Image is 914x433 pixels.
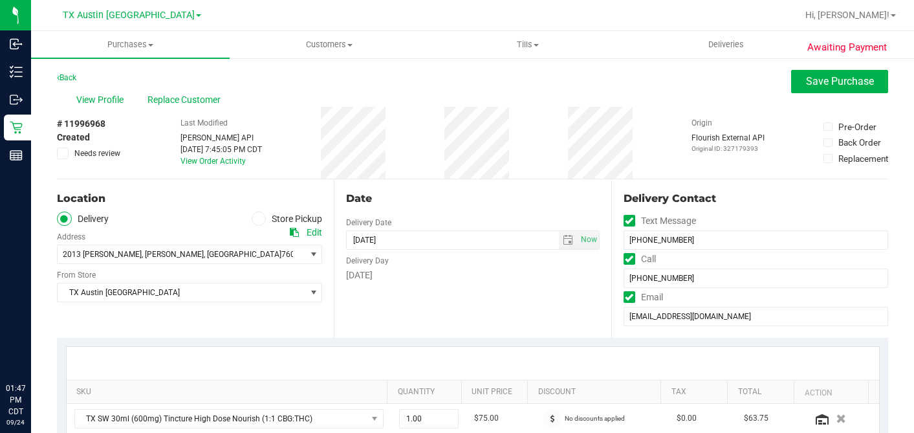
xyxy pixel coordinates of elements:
[429,39,626,50] span: Tills
[578,230,600,249] span: Set Current date
[230,39,428,50] span: Customers
[624,288,663,307] label: Email
[10,38,23,50] inline-svg: Inbound
[76,93,128,107] span: View Profile
[428,31,627,58] a: Tills
[398,387,457,397] a: Quantity
[627,31,825,58] a: Deliveries
[281,250,304,259] span: 76028
[307,226,322,239] div: Edit
[74,409,384,428] span: NO DATA FOUND
[57,191,322,206] div: Location
[838,120,876,133] div: Pre-Order
[10,93,23,106] inline-svg: Outbound
[472,387,523,397] a: Unit Price
[305,245,321,263] span: select
[559,231,578,249] span: select
[346,191,599,206] div: Date
[76,387,382,397] a: SKU
[565,415,625,422] span: No discounts applied
[624,212,696,230] label: Text Message
[624,269,888,288] input: Format: (999) 999-9999
[838,136,881,149] div: Back Order
[13,329,52,368] iframe: Resource center
[691,132,765,153] div: Flourish External API
[230,31,428,58] a: Customers
[57,269,96,281] label: From Store
[57,212,109,227] label: Delivery
[31,39,230,50] span: Purchases
[805,10,889,20] span: Hi, [PERSON_NAME]!
[180,132,262,144] div: [PERSON_NAME] API
[57,117,105,131] span: # 11996968
[691,39,761,50] span: Deliveries
[147,93,225,107] span: Replace Customer
[677,412,697,425] span: $0.00
[346,217,391,228] label: Delivery Date
[10,121,23,134] inline-svg: Retail
[6,417,25,427] p: 09/24
[538,387,656,397] a: Discount
[204,250,281,259] span: , [GEOGRAPHIC_DATA]
[346,255,389,267] label: Delivery Day
[624,250,656,269] label: Call
[794,381,867,404] th: Action
[400,410,458,428] input: 1.00
[57,231,85,243] label: Address
[10,149,23,162] inline-svg: Reports
[624,191,888,206] div: Delivery Contact
[838,152,888,165] div: Replacement
[578,231,599,249] span: select
[180,157,246,166] a: View Order Activity
[807,40,887,55] span: Awaiting Payment
[691,117,712,129] label: Origin
[63,10,195,21] span: TX Austin [GEOGRAPHIC_DATA]
[57,131,90,144] span: Created
[624,230,888,250] input: Format: (999) 999-9999
[75,410,367,428] span: TX SW 30ml (600mg) Tincture High Dose Nourish (1:1 CBG:THC)
[252,212,323,227] label: Store Pickup
[290,226,299,239] div: Copy address to clipboard
[738,387,789,397] a: Total
[31,31,230,58] a: Purchases
[63,250,142,259] span: 2013 [PERSON_NAME]
[346,269,599,282] div: [DATE]
[58,283,305,302] span: TX Austin [GEOGRAPHIC_DATA]
[691,144,765,153] p: Original ID: 327179393
[180,144,262,155] div: [DATE] 7:45:05 PM CDT
[57,73,76,82] a: Back
[474,412,499,425] span: $75.00
[180,117,228,129] label: Last Modified
[10,65,23,78] inline-svg: Inventory
[791,70,888,93] button: Save Purchase
[142,250,204,259] span: , [PERSON_NAME]
[744,412,768,425] span: $63.75
[806,75,874,87] span: Save Purchase
[74,148,120,159] span: Needs review
[671,387,723,397] a: Tax
[6,383,25,417] p: 01:47 PM CDT
[305,283,321,302] span: select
